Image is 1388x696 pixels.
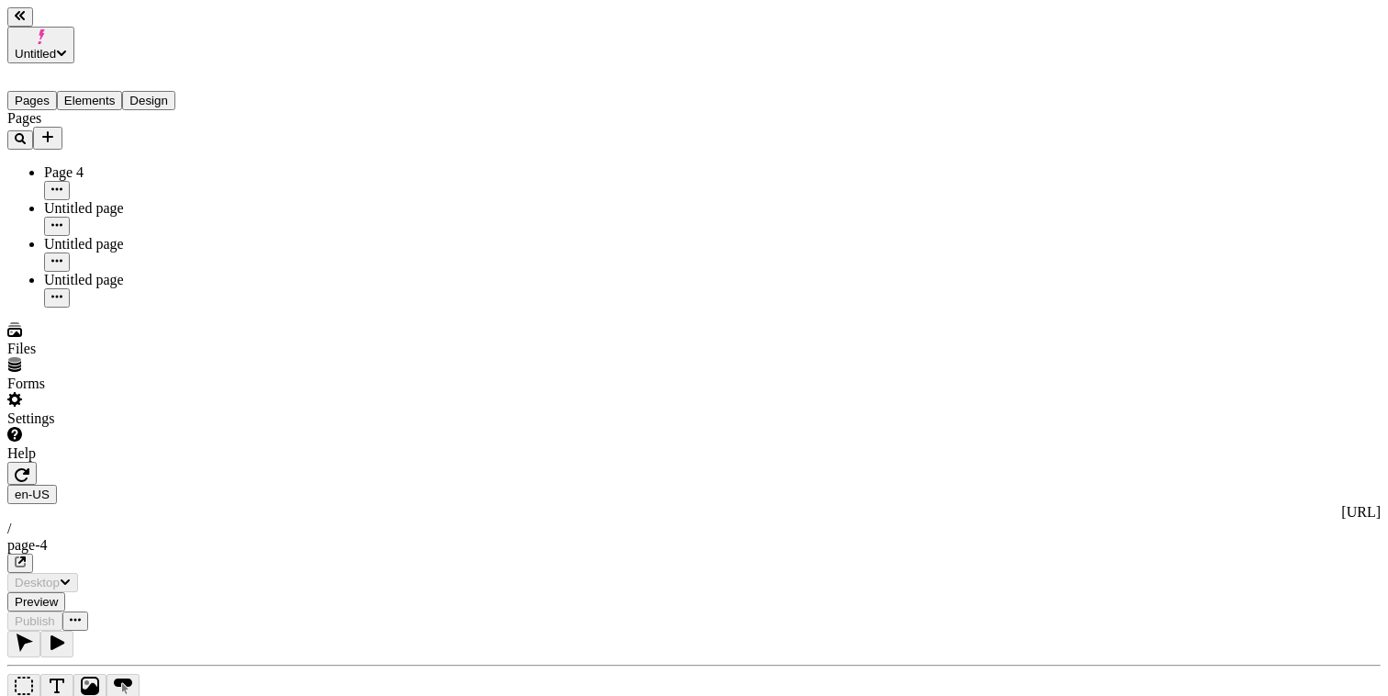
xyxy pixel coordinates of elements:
span: en-US [15,488,50,501]
div: Forms [7,376,228,392]
button: Add new [33,127,62,150]
div: Untitled page [44,272,228,288]
div: Files [7,341,228,357]
div: / [7,521,1381,537]
span: Publish [15,614,55,628]
span: Untitled [15,47,56,61]
button: Pages [7,91,57,110]
div: Settings [7,410,228,427]
button: Open locale picker [7,485,57,504]
div: [URL] [7,504,1381,521]
button: Publish [7,612,62,631]
button: Design [122,91,175,110]
div: Help [7,445,228,462]
div: Untitled page [44,200,228,217]
div: Page 4 [44,164,228,181]
button: Desktop [7,573,78,592]
button: Elements [57,91,123,110]
div: page-4 [7,537,1381,554]
span: Preview [15,595,58,609]
button: Preview [7,592,65,612]
span: Desktop [15,576,60,589]
div: Untitled page [44,236,228,253]
div: Pages [7,110,228,127]
button: Untitled [7,27,74,63]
